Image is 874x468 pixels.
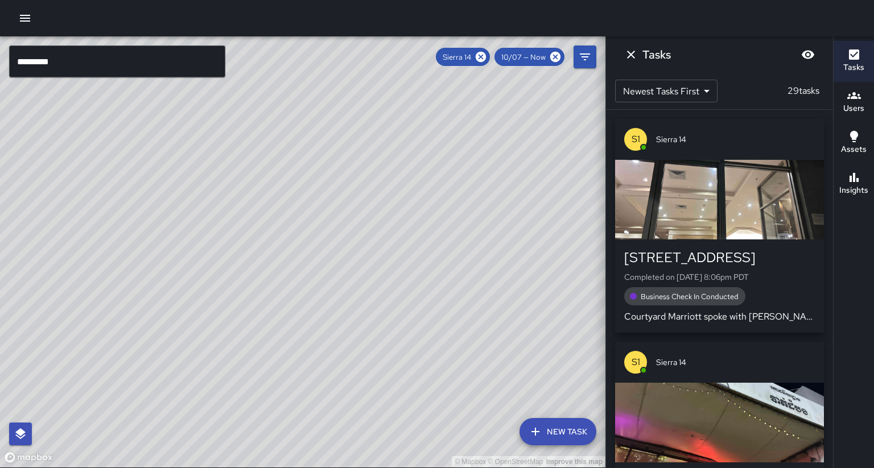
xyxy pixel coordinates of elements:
button: Insights [834,164,874,205]
button: Dismiss [620,43,642,66]
button: Assets [834,123,874,164]
button: New Task [520,418,596,445]
p: S1 [632,355,640,369]
h6: Assets [841,143,867,156]
button: S1Sierra 14[STREET_ADDRESS]Completed on [DATE] 8:06pm PDTBusiness Check In ConductedCourtyard Mar... [615,119,824,333]
div: 10/07 — Now [494,48,564,66]
h6: Tasks [642,45,671,64]
span: 10/07 — Now [494,52,553,62]
span: Business Check In Conducted [634,292,745,301]
p: Courtyard Marriott spoke with [PERSON_NAME] [624,310,815,324]
button: Filters [574,45,596,68]
div: Newest Tasks First [615,80,718,102]
p: 29 tasks [783,84,824,98]
span: Sierra 14 [656,134,815,145]
div: Sierra 14 [436,48,490,66]
div: [STREET_ADDRESS] [624,249,815,267]
h6: Insights [839,184,868,197]
h6: Users [843,102,864,115]
button: Tasks [834,41,874,82]
p: Completed on [DATE] 8:06pm PDT [624,271,815,283]
span: Sierra 14 [436,52,478,62]
button: Blur [797,43,819,66]
p: S1 [632,132,640,146]
h6: Tasks [843,61,864,74]
span: Sierra 14 [656,357,815,368]
button: Users [834,82,874,123]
